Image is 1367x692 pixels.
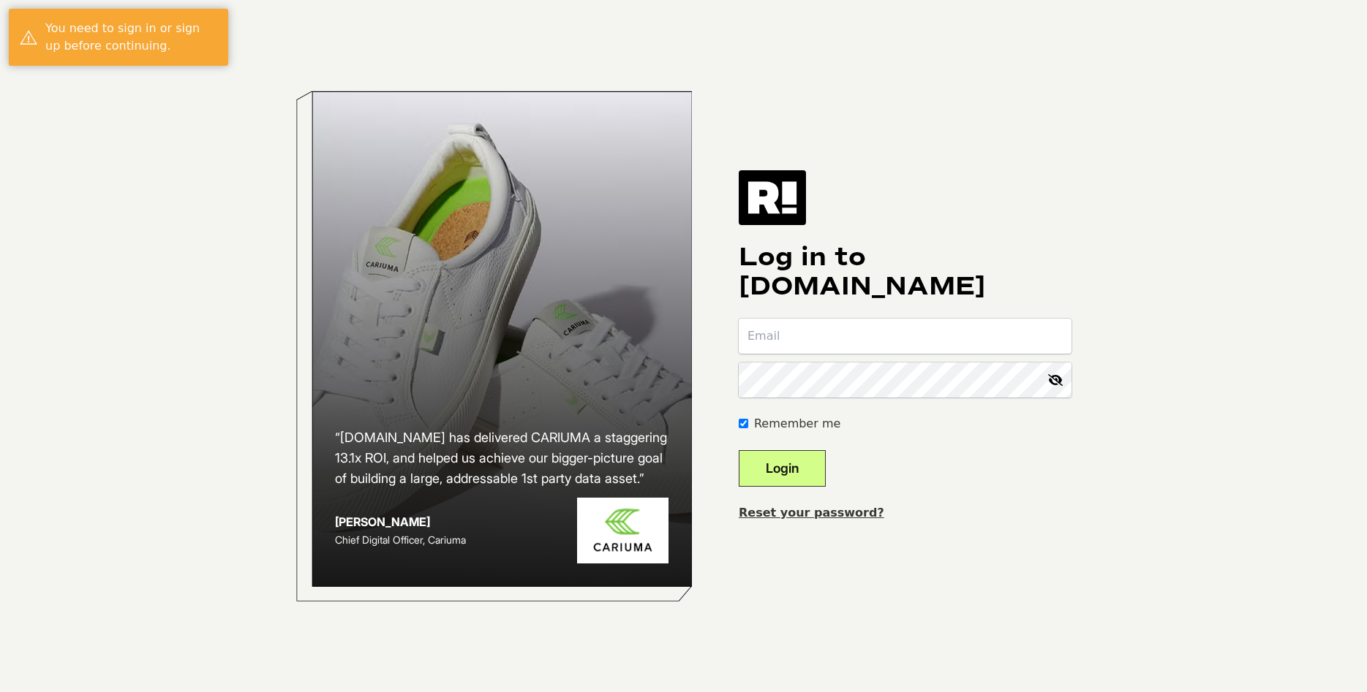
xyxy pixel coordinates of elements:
div: You need to sign in or sign up before continuing. [45,20,217,55]
img: Cariuma [577,498,669,564]
input: Email [739,319,1072,354]
h1: Log in to [DOMAIN_NAME] [739,243,1072,301]
label: Remember me [754,415,840,433]
a: Reset your password? [739,506,884,520]
strong: [PERSON_NAME] [335,514,430,529]
img: Retention.com [739,170,806,224]
h2: “[DOMAIN_NAME] has delivered CARIUMA a staggering 13.1x ROI, and helped us achieve our bigger-pic... [335,427,669,489]
span: Chief Digital Officer, Cariuma [335,533,466,546]
button: Login [739,450,826,487]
